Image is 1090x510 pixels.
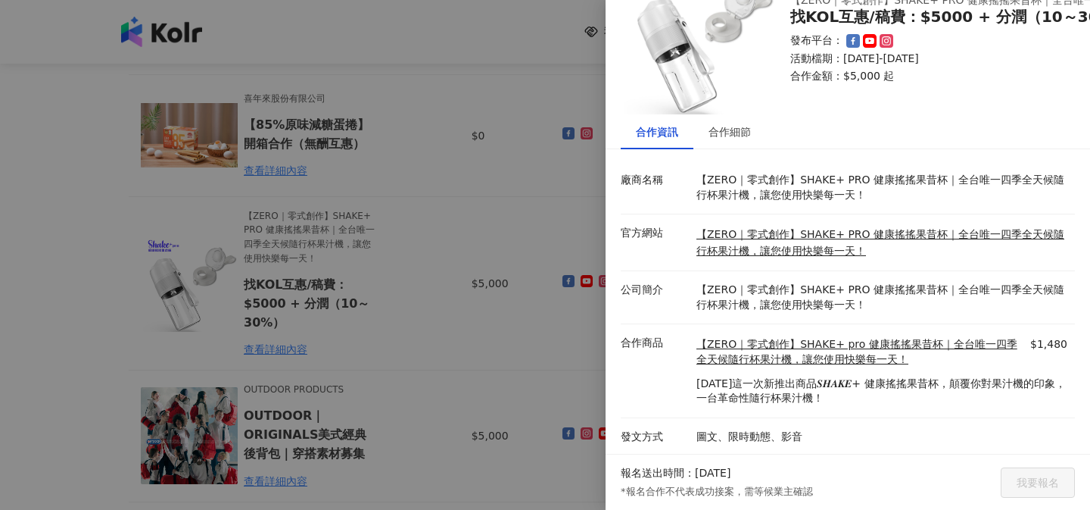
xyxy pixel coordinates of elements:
a: 【ZERO｜零式創作】SHAKE+ pro 健康搖搖果昔杯｜全台唯一四季全天候隨行杯果汁機，讓您使用快樂每一天！ [696,337,1027,367]
button: 我要報名 [1001,468,1075,498]
p: 【ZERO｜零式創作】SHAKE+ PRO 健康搖搖果昔杯｜全台唯一四季全天候隨行杯果汁機，讓您使用快樂每一天！ [696,173,1067,202]
p: $1,480 [1030,337,1067,367]
p: 發布平台： [790,33,843,48]
p: *報名合作不代表成功接案，需等候業主確認 [621,485,813,499]
p: 公司簡介 [621,283,689,298]
p: 廠商名稱 [621,173,689,188]
p: 合作商品 [621,336,689,351]
div: 合作資訊 [636,124,678,140]
p: [DATE]這一次新推出商品𝑺𝑯𝑨𝑲𝑬+ 健康搖搖果昔杯，顛覆你對果汁機的印象，一台革命性隨行杯果汁機！ [696,377,1067,406]
p: 【ZERO｜零式創作】SHAKE+ PRO 健康搖搖果昔杯｜全台唯一四季全天候隨行杯果汁機，讓您使用快樂每一天！ [696,283,1067,312]
p: 發文方式 [621,430,689,445]
a: 【ZERO｜零式創作】SHAKE+ PRO 健康搖搖果昔杯｜全台唯一四季全天候隨行杯果汁機，讓您使用快樂每一天！ [696,228,1064,257]
p: 圖文、限時動態、影音 [696,430,1067,445]
p: 報名送出時間：[DATE] [621,466,730,481]
div: 合作細節 [708,124,751,140]
p: 官方網站 [621,226,689,241]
